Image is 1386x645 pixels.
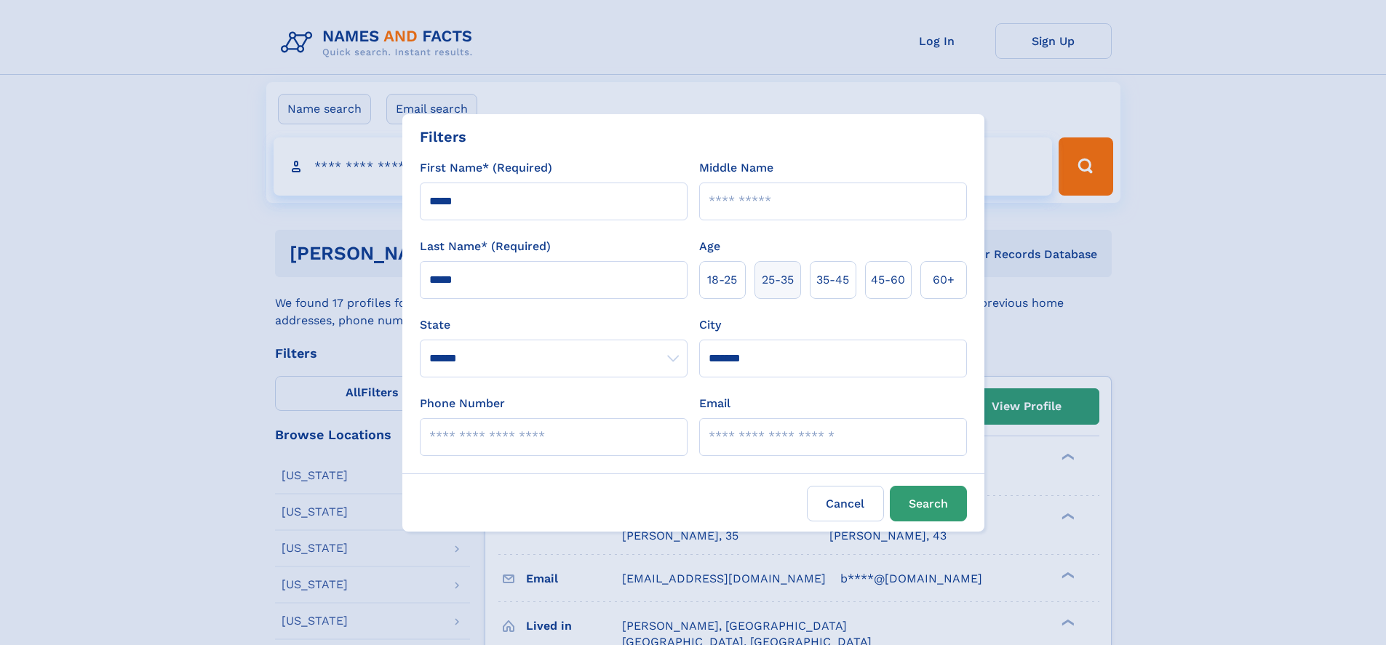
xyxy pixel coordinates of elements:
label: State [420,316,688,334]
label: Email [699,395,730,412]
span: 25‑35 [762,271,794,289]
label: Age [699,238,720,255]
span: 60+ [933,271,955,289]
button: Search [890,486,967,521]
label: Cancel [807,486,884,521]
label: Middle Name [699,159,773,177]
label: First Name* (Required) [420,159,552,177]
label: Last Name* (Required) [420,238,551,255]
span: 18‑25 [707,271,737,289]
span: 35‑45 [816,271,849,289]
div: Filters [420,126,466,148]
span: 45‑60 [871,271,905,289]
label: Phone Number [420,395,505,412]
label: City [699,316,721,334]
